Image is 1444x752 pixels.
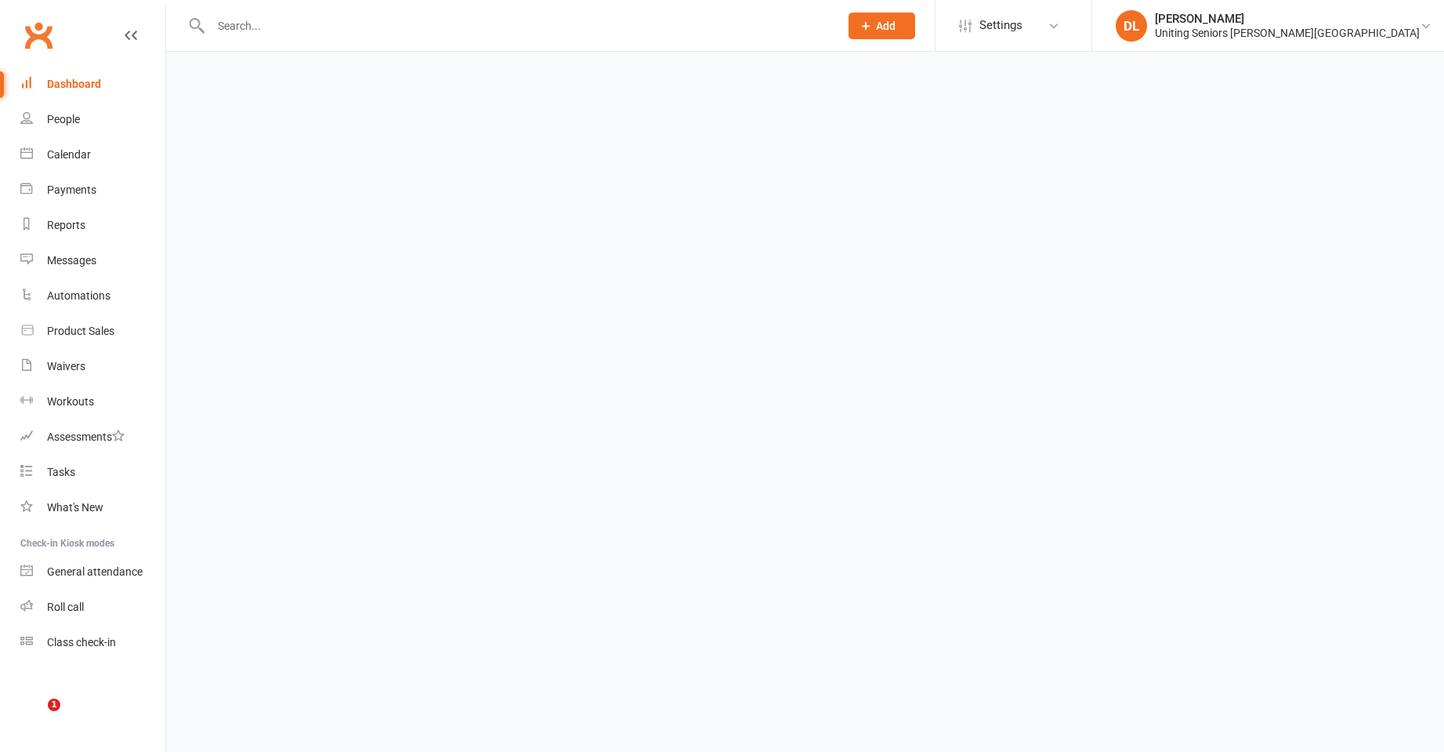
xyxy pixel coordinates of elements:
[20,420,165,455] a: Assessments
[19,16,58,55] a: Clubworx
[47,78,101,90] div: Dashboard
[20,173,165,208] a: Payments
[47,183,96,196] div: Payments
[47,325,114,337] div: Product Sales
[1155,12,1420,26] div: [PERSON_NAME]
[16,699,53,736] iframe: Intercom live chat
[20,554,165,590] a: General attendance kiosk mode
[20,625,165,660] a: Class kiosk mode
[47,360,85,372] div: Waivers
[206,15,828,37] input: Search...
[47,430,125,443] div: Assessments
[1116,10,1147,42] div: DL
[47,466,75,478] div: Tasks
[20,349,165,384] a: Waivers
[47,395,94,408] div: Workouts
[20,314,165,349] a: Product Sales
[20,590,165,625] a: Roll call
[876,20,896,32] span: Add
[20,455,165,490] a: Tasks
[1155,26,1420,40] div: Uniting Seniors [PERSON_NAME][GEOGRAPHIC_DATA]
[20,278,165,314] a: Automations
[20,490,165,525] a: What's New
[20,384,165,420] a: Workouts
[47,113,80,125] div: People
[849,13,915,39] button: Add
[47,565,143,578] div: General attendance
[47,601,84,613] div: Roll call
[20,208,165,243] a: Reports
[20,67,165,102] a: Dashboard
[20,243,165,278] a: Messages
[47,254,96,267] div: Messages
[979,8,1022,43] span: Settings
[47,289,110,302] div: Automations
[47,219,85,231] div: Reports
[20,137,165,173] a: Calendar
[47,501,103,514] div: What's New
[20,102,165,137] a: People
[48,699,60,711] span: 1
[47,148,91,161] div: Calendar
[47,636,116,648] div: Class check-in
